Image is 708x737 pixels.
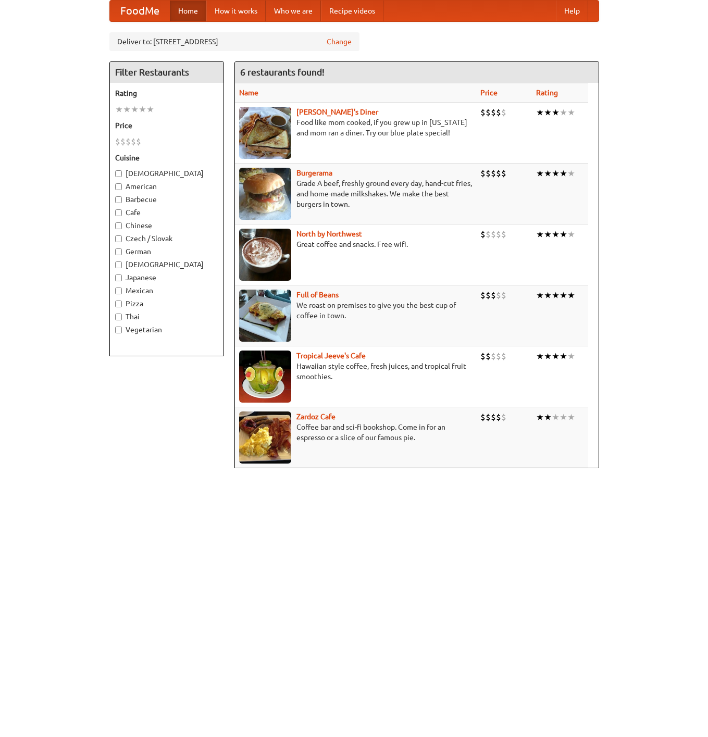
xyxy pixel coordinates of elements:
[296,291,339,299] a: Full of Beans
[552,168,560,179] li: ★
[536,107,544,118] li: ★
[552,411,560,423] li: ★
[496,351,501,362] li: $
[536,411,544,423] li: ★
[115,170,122,177] input: [DEMOGRAPHIC_DATA]
[239,168,291,220] img: burgerama.jpg
[501,107,506,118] li: $
[239,361,472,382] p: Hawaiian style coffee, fresh juices, and tropical fruit smoothies.
[139,104,146,115] li: ★
[491,168,496,179] li: $
[206,1,266,21] a: How it works
[480,168,486,179] li: $
[115,120,218,131] h5: Price
[115,274,122,281] input: Japanese
[567,229,575,240] li: ★
[123,104,131,115] li: ★
[239,89,258,97] a: Name
[556,1,588,21] a: Help
[110,1,170,21] a: FoodMe
[491,229,496,240] li: $
[501,229,506,240] li: $
[115,285,218,296] label: Mexican
[115,261,122,268] input: [DEMOGRAPHIC_DATA]
[560,168,567,179] li: ★
[501,290,506,301] li: $
[239,351,291,403] img: jeeves.jpg
[486,107,491,118] li: $
[115,220,218,231] label: Chinese
[239,117,472,138] p: Food like mom cooked, if you grew up in [US_STATE] and mom ran a diner. Try our blue plate special!
[496,411,501,423] li: $
[296,352,366,360] b: Tropical Jeeve's Cafe
[536,229,544,240] li: ★
[239,178,472,209] p: Grade A beef, freshly ground every day, hand-cut fries, and home-made milkshakes. We make the bes...
[544,107,552,118] li: ★
[501,351,506,362] li: $
[115,222,122,229] input: Chinese
[239,290,291,342] img: beans.jpg
[496,229,501,240] li: $
[486,168,491,179] li: $
[239,300,472,321] p: We roast on premises to give you the best cup of coffee in town.
[115,301,122,307] input: Pizza
[491,351,496,362] li: $
[560,107,567,118] li: ★
[115,288,122,294] input: Mexican
[480,107,486,118] li: $
[544,351,552,362] li: ★
[496,168,501,179] li: $
[480,351,486,362] li: $
[115,136,120,147] li: $
[296,230,362,238] a: North by Northwest
[491,411,496,423] li: $
[496,290,501,301] li: $
[115,324,218,335] label: Vegetarian
[496,107,501,118] li: $
[239,229,291,281] img: north.jpg
[115,246,218,257] label: German
[115,272,218,283] label: Japanese
[480,290,486,301] li: $
[115,314,122,320] input: Thai
[480,89,498,97] a: Price
[501,411,506,423] li: $
[491,107,496,118] li: $
[480,411,486,423] li: $
[115,153,218,163] h5: Cuisine
[544,411,552,423] li: ★
[115,104,123,115] li: ★
[240,67,325,77] ng-pluralize: 6 restaurants found!
[115,196,122,203] input: Barbecue
[266,1,321,21] a: Who we are
[544,290,552,301] li: ★
[486,411,491,423] li: $
[536,351,544,362] li: ★
[115,298,218,309] label: Pizza
[115,327,122,333] input: Vegetarian
[115,194,218,205] label: Barbecue
[560,351,567,362] li: ★
[567,107,575,118] li: ★
[115,88,218,98] h5: Rating
[126,136,131,147] li: $
[560,411,567,423] li: ★
[239,422,472,443] p: Coffee bar and sci-fi bookshop. Come in for an espresso or a slice of our famous pie.
[296,413,336,421] b: Zardoz Cafe
[491,290,496,301] li: $
[110,62,223,83] h4: Filter Restaurants
[239,239,472,249] p: Great coffee and snacks. Free wifi.
[544,168,552,179] li: ★
[136,136,141,147] li: $
[536,168,544,179] li: ★
[560,290,567,301] li: ★
[115,209,122,216] input: Cafe
[552,351,560,362] li: ★
[296,108,378,116] a: [PERSON_NAME]'s Diner
[296,169,332,177] b: Burgerama
[115,207,218,218] label: Cafe
[544,229,552,240] li: ★
[567,351,575,362] li: ★
[131,136,136,147] li: $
